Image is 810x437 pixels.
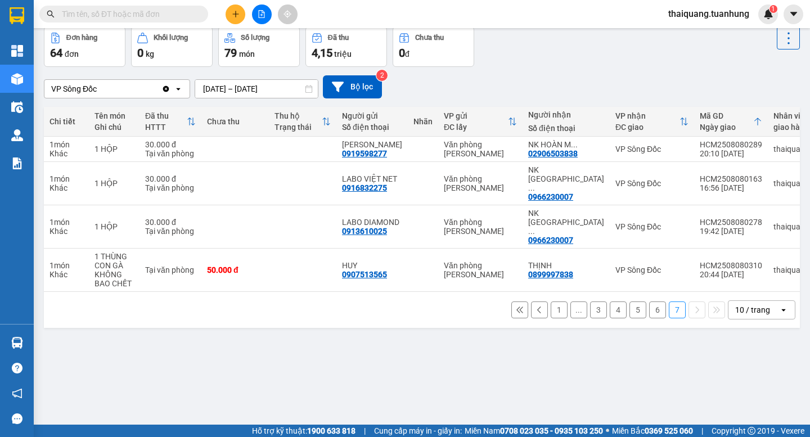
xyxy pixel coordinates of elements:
[444,218,517,236] div: Văn phòng [PERSON_NAME]
[700,111,753,120] div: Mã GD
[98,83,99,94] input: Selected VP Sông Đốc.
[49,218,83,227] div: 1 món
[49,261,83,270] div: 1 món
[444,174,517,192] div: Văn phòng [PERSON_NAME]
[606,429,609,433] span: ⚪️
[145,183,196,192] div: Tại văn phòng
[615,145,688,154] div: VP Sông Đốc
[145,218,196,227] div: 30.000 đ
[62,8,195,20] input: Tìm tên, số ĐT hoặc mã đơn
[161,84,170,93] svg: Clear value
[207,117,263,126] div: Chưa thu
[283,10,291,18] span: aim
[226,4,245,24] button: plus
[571,140,578,149] span: ...
[615,111,679,120] div: VP nhận
[610,301,627,318] button: 4
[252,425,355,437] span: Hỗ trợ kỹ thuật:
[700,174,762,183] div: HCM2508080163
[224,46,237,60] span: 79
[11,129,23,141] img: warehouse-icon
[748,427,755,435] span: copyright
[405,49,409,58] span: đ
[700,227,762,236] div: 19:42 [DATE]
[334,49,352,58] span: triệu
[174,84,183,93] svg: open
[444,140,517,158] div: Văn phòng [PERSON_NAME]
[570,301,587,318] button: ...
[252,4,272,24] button: file-add
[415,34,444,42] div: Chưa thu
[305,26,387,67] button: Đã thu4,15 triệu
[145,227,196,236] div: Tại văn phòng
[438,107,523,137] th: Toggle SortBy
[700,183,762,192] div: 16:56 [DATE]
[374,425,462,437] span: Cung cấp máy in - giấy in:
[528,270,573,279] div: 0899997838
[312,46,332,60] span: 4,15
[771,5,775,13] span: 1
[551,301,568,318] button: 1
[669,301,686,318] button: 7
[11,101,23,113] img: warehouse-icon
[145,174,196,183] div: 30.000 đ
[49,227,83,236] div: Khác
[66,34,97,42] div: Đơn hàng
[12,388,22,399] span: notification
[49,149,83,158] div: Khác
[145,123,187,132] div: HTTT
[49,174,83,183] div: 1 món
[342,261,402,270] div: HUY
[12,413,22,424] span: message
[50,46,62,60] span: 64
[11,45,23,57] img: dashboard-icon
[342,227,387,236] div: 0913610025
[207,265,263,274] div: 50.000 đ
[700,140,762,149] div: HCM2508080289
[232,10,240,18] span: plus
[615,123,679,132] div: ĐC giao
[342,174,402,183] div: LABO VIỆT NET
[139,107,201,137] th: Toggle SortBy
[444,111,508,120] div: VP gửi
[700,218,762,227] div: HCM2508080278
[364,425,366,437] span: |
[94,179,134,188] div: 1 HỘP
[137,46,143,60] span: 0
[328,34,349,42] div: Đã thu
[47,10,55,18] span: search
[615,179,688,188] div: VP Sông Đốc
[615,222,688,231] div: VP Sông Đốc
[131,26,213,67] button: Khối lượng0kg
[342,270,387,279] div: 0907513565
[94,145,134,154] div: 1 HỘP
[700,149,762,158] div: 20:10 [DATE]
[49,117,83,126] div: Chi tiết
[241,34,269,42] div: Số lượng
[145,265,196,274] div: Tại văn phòng
[342,149,387,158] div: 0919598277
[11,73,23,85] img: warehouse-icon
[11,157,23,169] img: solution-icon
[323,75,382,98] button: Bộ lọc
[218,26,300,67] button: Số lượng79món
[444,123,508,132] div: ĐC lấy
[146,49,154,58] span: kg
[528,192,573,201] div: 0966230007
[528,183,535,192] span: ...
[528,149,578,158] div: 02906503838
[154,34,188,42] div: Khối lượng
[376,70,388,81] sup: 2
[94,252,134,270] div: 1 THÙNG CON GÀ
[49,140,83,149] div: 1 món
[342,123,402,132] div: Số điện thoại
[701,425,703,437] span: |
[342,140,402,149] div: LABO CÁT TƯỜNG
[12,363,22,373] span: question-circle
[195,80,318,98] input: Select a date range.
[342,183,387,192] div: 0916832275
[258,10,265,18] span: file-add
[700,123,753,132] div: Ngày giao
[528,110,604,119] div: Người nhận
[49,270,83,279] div: Khác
